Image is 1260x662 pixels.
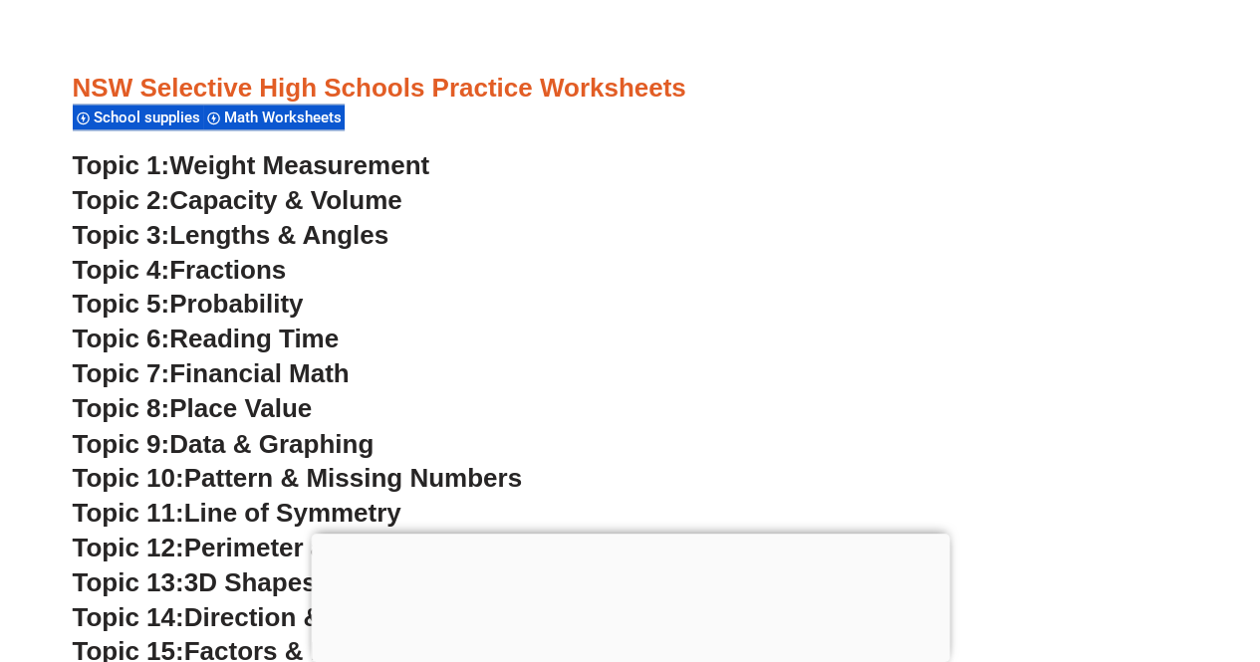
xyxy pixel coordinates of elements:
[73,462,522,492] a: Topic 10:Pattern & Missing Numbers
[73,220,170,250] span: Topic 3:
[73,104,203,130] div: School supplies
[73,185,170,215] span: Topic 2:
[184,532,420,561] span: Perimeter and Area
[73,393,170,423] span: Topic 8:
[169,428,374,458] span: Data & Graphing
[73,185,402,215] a: Topic 2:Capacity & Volume
[73,393,313,423] a: Topic 8:Place Value
[169,185,401,215] span: Capacity & Volume
[73,601,462,631] a: Topic 14:Direction & 2D Shapes
[169,358,349,388] span: Financial Math
[73,462,184,492] span: Topic 10:
[169,289,303,319] span: Probability
[73,428,170,458] span: Topic 9:
[73,324,170,353] span: Topic 6:
[73,497,401,527] a: Topic 11:Line of Symmetry
[311,534,949,657] iframe: Advertisement
[73,289,304,319] a: Topic 5:Probability
[73,72,1188,106] h3: NSW Selective High Schools Practice Worksheets
[73,601,184,631] span: Topic 14:
[73,289,170,319] span: Topic 5:
[169,324,339,353] span: Reading Time
[928,437,1260,662] iframe: Chat Widget
[224,109,348,126] span: Math Worksheets
[73,358,350,388] a: Topic 7:Financial Math
[184,601,462,631] span: Direction & 2D Shapes
[184,462,522,492] span: Pattern & Missing Numbers
[73,532,420,561] a: Topic 12:Perimeter and Area
[73,255,287,285] a: Topic 4:Fractions
[169,220,388,250] span: Lengths & Angles
[169,255,286,285] span: Fractions
[73,566,184,596] span: Topic 13:
[73,324,340,353] a: Topic 6:Reading Time
[94,109,206,126] span: School supplies
[73,150,170,180] span: Topic 1:
[73,220,389,250] a: Topic 3:Lengths & Angles
[184,497,401,527] span: Line of Symmetry
[73,532,184,561] span: Topic 12:
[73,150,430,180] a: Topic 1:Weight Measurement
[169,150,429,180] span: Weight Measurement
[203,104,345,130] div: Math Worksheets
[184,566,317,596] span: 3D Shapes
[73,497,184,527] span: Topic 11:
[73,428,375,458] a: Topic 9:Data & Graphing
[169,393,312,423] span: Place Value
[73,255,170,285] span: Topic 4:
[73,566,317,596] a: Topic 13:3D Shapes
[73,358,170,388] span: Topic 7:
